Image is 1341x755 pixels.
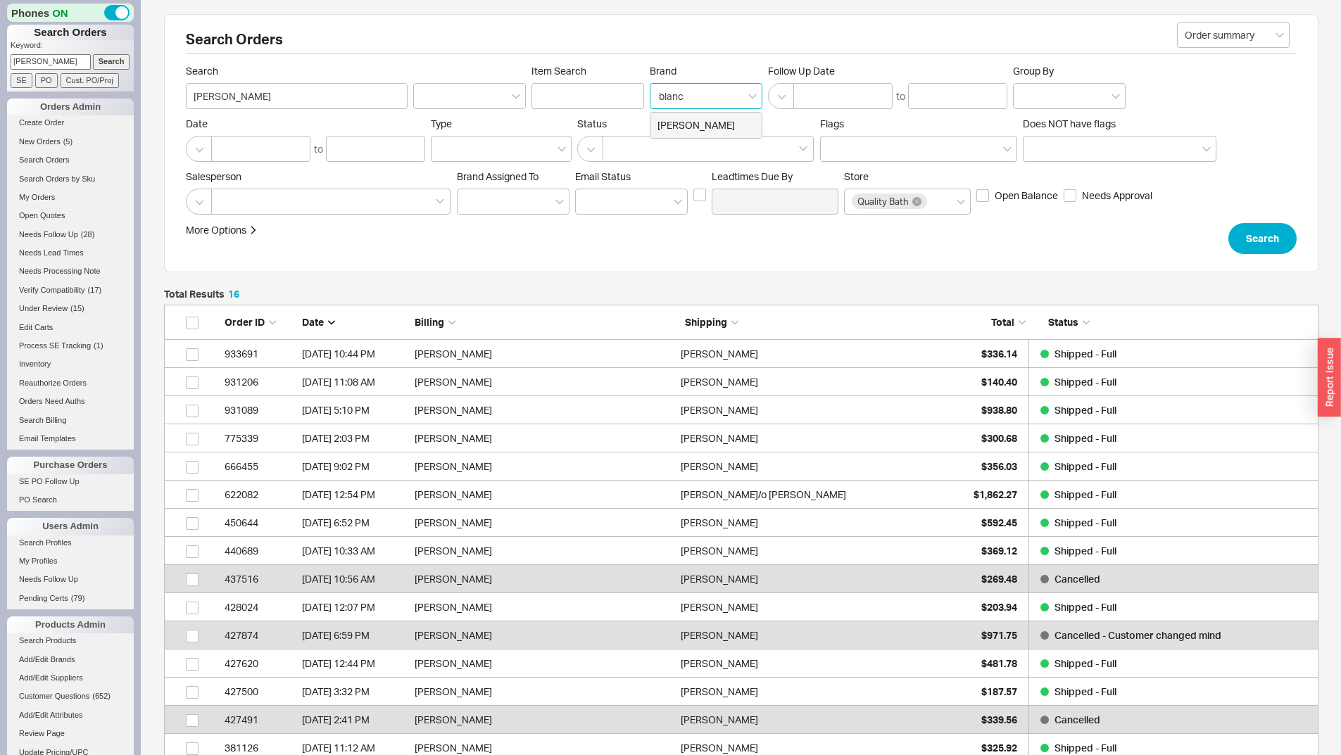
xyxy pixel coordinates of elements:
[1031,141,1040,157] input: Does NOT have flags
[681,481,846,509] div: [PERSON_NAME]/o [PERSON_NAME]
[164,424,1318,452] a: 775339[DATE] 2:03 PM[PERSON_NAME][PERSON_NAME]$300.68Shipped - Full
[439,141,448,157] input: Type
[7,431,134,446] a: Email Templates
[302,481,408,509] div: 7/29/21 12:54 PM
[415,340,674,368] div: [PERSON_NAME]
[415,678,674,706] div: [PERSON_NAME]
[164,368,1318,396] a: 931206[DATE] 11:08 AM[PERSON_NAME][PERSON_NAME]$140.40Shipped - Full
[685,315,948,329] div: Shipping
[1112,94,1120,99] svg: open menu
[225,316,265,328] span: Order ID
[955,315,1026,329] div: Total
[186,223,246,237] div: More Options
[186,170,451,183] span: Salesperson
[164,452,1318,481] a: 666455[DATE] 9:02 PM[PERSON_NAME][PERSON_NAME]$356.03Shipped - Full
[19,267,101,275] span: Needs Processing Note
[681,368,758,396] div: [PERSON_NAME]
[981,601,1017,613] span: $203.94
[1246,230,1279,247] span: Search
[685,316,727,328] span: Shipping
[7,616,134,633] div: Products Admin
[415,315,678,329] div: Billing
[88,286,102,294] span: ( 17 )
[7,708,134,723] a: Add/Edit Attributes
[1054,629,1221,641] span: Cancelled - Customer changed mind
[981,545,1017,557] span: $369.12
[981,657,1017,669] span: $481.78
[225,315,295,329] div: Order ID
[7,172,134,186] a: Search Orders by Sku
[1054,460,1116,472] span: Shipped - Full
[164,649,1318,678] a: 427620[DATE] 12:44 PM[PERSON_NAME][PERSON_NAME]$481.78Shipped - Full
[768,65,1007,77] span: Follow Up Date
[302,315,408,329] div: Date
[415,593,674,621] div: [PERSON_NAME]
[415,565,674,593] div: [PERSON_NAME]
[531,65,644,77] span: Item Search
[225,706,295,734] div: 427491
[7,535,134,550] a: Search Profiles
[531,83,644,109] input: Item Search
[575,170,631,182] span: Em ​ ail Status
[415,316,444,328] span: Billing
[7,338,134,353] a: Process SE Tracking(1)
[1054,516,1116,528] span: Shipped - Full
[657,88,686,104] input: Brand
[186,223,258,237] button: More Options
[7,474,134,489] a: SE PO Follow Up
[981,742,1017,754] span: $325.92
[52,6,68,20] span: ON
[857,196,908,206] span: Quality Bath
[19,304,68,312] span: Under Review
[186,65,408,77] span: Search
[164,537,1318,565] a: 440689[DATE] 10:33 AM[PERSON_NAME][PERSON_NAME]$369.12Shipped - Full
[7,591,134,606] a: Pending Certs(79)
[681,678,758,706] div: [PERSON_NAME]
[7,208,134,223] a: Open Quotes
[929,193,939,210] input: Store
[981,629,1017,641] span: $971.75
[1054,488,1116,500] span: Shipped - Full
[415,424,674,452] div: [PERSON_NAME]
[302,340,408,368] div: 8/12/25 10:44 PM
[415,452,674,481] div: [PERSON_NAME]
[7,726,134,741] a: Review Page
[974,488,1017,500] span: $1,862.27
[19,286,85,294] span: Verify Compatibility
[7,671,134,685] a: Add/Edit Suppliers
[981,685,1017,697] span: $187.57
[71,594,85,602] span: ( 79 )
[225,649,295,678] div: 427620
[92,692,111,700] span: ( 652 )
[1054,685,1116,697] span: Shipped - Full
[19,341,91,350] span: Process SE Tracking
[1054,742,1116,754] span: Shipped - Full
[225,424,295,452] div: 775339
[415,396,674,424] div: [PERSON_NAME]
[681,509,758,537] div: [PERSON_NAME]
[555,199,564,205] svg: open menu
[457,170,539,182] span: Brand Assigned To
[164,706,1318,734] a: 427491[DATE] 2:41 PM[PERSON_NAME][PERSON_NAME]$339.56Cancelled
[1082,189,1152,203] span: Needs Approval
[681,396,758,424] div: [PERSON_NAME]
[415,368,674,396] div: [PERSON_NAME]
[1054,376,1116,388] span: Shipped - Full
[164,509,1318,537] a: 450644[DATE] 6:52 PM[PERSON_NAME][PERSON_NAME]$592.45Shipped - Full
[7,264,134,279] a: Needs Processing Note
[1054,432,1116,444] span: Shipped - Full
[681,593,758,621] div: [PERSON_NAME]
[7,190,134,205] a: My Orders
[11,40,134,54] p: Keyword:
[225,396,295,424] div: 931089
[1048,316,1078,328] span: Status
[19,575,78,583] span: Needs Follow Up
[981,713,1017,725] span: $339.56
[7,376,134,391] a: Reauthorize Orders
[225,621,295,649] div: 427874
[415,649,674,678] div: [PERSON_NAME]
[63,137,73,146] span: ( 5 )
[186,118,425,130] span: Date
[7,301,134,316] a: Under Review(15)
[186,83,408,109] input: Search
